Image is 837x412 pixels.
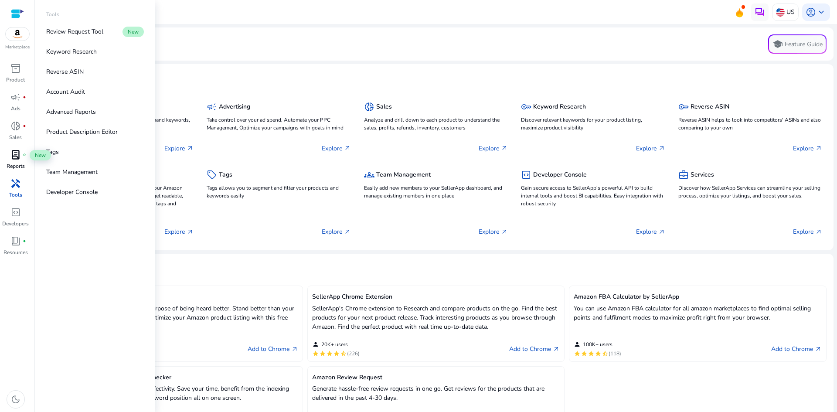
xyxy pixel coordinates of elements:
[46,87,85,96] p: Account Audit
[636,227,665,236] p: Explore
[11,105,20,112] p: Ads
[10,92,21,102] span: campaign
[3,249,28,256] p: Resources
[658,145,665,152] span: arrow_outward
[806,7,816,17] span: account_circle
[678,184,822,200] p: Discover how SellerApp Services can streamline your selling process, optimize your listings, and ...
[364,184,508,200] p: Easily add new members to your SellerApp dashboard, and manage existing members in one place
[793,144,822,153] p: Explore
[364,116,508,132] p: Analyze and drill down to each product to understand the sales, profits, refunds, inventory, cust...
[312,374,560,381] h5: Amazon Review Request
[509,344,560,354] a: Add to Chromearrow_outward
[321,341,348,348] span: 20K+ users
[326,350,333,357] mat-icon: star
[786,4,795,20] p: US
[521,102,531,112] span: key
[5,44,30,51] p: Marketplace
[479,144,508,153] p: Explore
[815,145,822,152] span: arrow_outward
[291,346,298,353] span: arrow_outward
[50,293,298,301] h5: Amazon Keyword Research Tool
[46,167,98,177] p: Team Management
[50,384,298,402] p: Built with focus on ease of use and effectivity. Save your time, benefit from the indexing inform...
[248,344,298,354] a: Add to Chromearrow_outward
[322,227,351,236] p: Explore
[187,228,194,235] span: arrow_outward
[46,127,118,136] p: Product Description Editor
[322,144,351,153] p: Explore
[588,350,595,357] mat-icon: star
[521,184,665,208] p: Gain secure access to SellerApp's powerful API to build internal tools and boost BI capabilities....
[501,228,508,235] span: arrow_outward
[344,145,351,152] span: arrow_outward
[347,350,360,357] span: (226)
[609,350,621,357] span: (118)
[776,8,785,17] img: us.svg
[691,171,714,179] h5: Services
[768,34,827,54] button: schoolFeature Guide
[23,95,26,99] span: fiber_manual_record
[376,103,392,111] h5: Sales
[219,171,232,179] h5: Tags
[10,150,21,160] span: lab_profile
[6,27,29,41] img: amazon.svg
[164,144,194,153] p: Explore
[46,10,59,18] p: Tools
[364,102,374,112] span: donut_small
[9,191,22,199] p: Tools
[785,40,823,49] p: Feature Guide
[10,207,21,218] span: code_blocks
[219,103,250,111] h5: Advertising
[815,228,822,235] span: arrow_outward
[333,350,340,357] mat-icon: star
[122,27,144,37] span: New
[574,304,822,322] p: You can use Amazon FBA calculator for all amazon marketplaces to find optimal selling points and ...
[46,147,59,157] p: Tags
[319,350,326,357] mat-icon: star
[533,171,587,179] h5: Developer Console
[30,150,51,160] span: New
[164,227,194,236] p: Explore
[23,124,26,128] span: fiber_manual_record
[312,384,560,402] p: Generate hassle-free review requests in one go. Get reviews for the products that are delivered i...
[207,184,350,200] p: Tags allows you to segment and filter your products and keywords easily
[10,178,21,189] span: handyman
[46,47,97,56] p: Keyword Research
[187,145,194,152] span: arrow_outward
[207,116,350,132] p: Take control over your ad spend, Automate your PPC Management, Optimize your campaigns with goals...
[479,227,508,236] p: Explore
[574,293,822,301] h5: Amazon FBA Calculator by SellerApp
[771,344,822,354] a: Add to Chromearrow_outward
[10,394,21,405] span: dark_mode
[583,341,612,348] span: 100K+ users
[23,153,26,157] span: fiber_manual_record
[553,346,560,353] span: arrow_outward
[595,350,602,357] mat-icon: star
[376,171,431,179] h5: Team Management
[636,144,665,153] p: Explore
[23,239,26,243] span: fiber_manual_record
[501,145,508,152] span: arrow_outward
[207,102,217,112] span: campaign
[678,102,689,112] span: key
[678,116,822,132] p: Reverse ASIN helps to look into competitors' ASINs and also comparing to your own
[581,350,588,357] mat-icon: star
[364,170,374,180] span: groups
[602,350,609,357] mat-icon: star_half
[312,293,560,301] h5: SellerApp Chrome Extension
[533,103,586,111] h5: Keyword Research
[658,228,665,235] span: arrow_outward
[815,346,822,353] span: arrow_outward
[793,227,822,236] p: Explore
[574,350,581,357] mat-icon: star
[10,63,21,74] span: inventory_2
[50,304,298,331] p: Tailor make your listing for the sole purpose of being heard better. Stand better than your compe...
[207,170,217,180] span: sell
[46,107,96,116] p: Advanced Reports
[816,7,827,17] span: keyboard_arrow_down
[574,341,581,348] mat-icon: person
[46,187,98,197] p: Developer Console
[312,350,319,357] mat-icon: star
[46,67,84,76] p: Reverse ASIN
[312,341,319,348] mat-icon: person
